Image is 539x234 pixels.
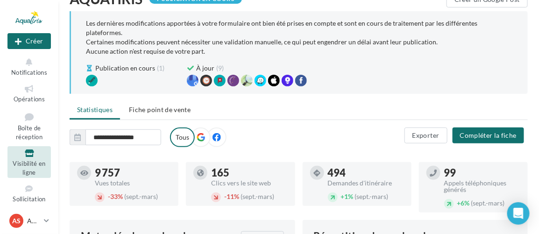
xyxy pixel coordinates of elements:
[196,64,214,73] span: À jour
[95,180,171,186] div: Vues totales
[453,128,524,143] button: Compléter la fiche
[457,199,461,207] span: +
[14,95,45,103] span: Opérations
[457,199,470,207] span: 6%
[444,180,520,193] div: Appels téléphoniques générés
[404,128,447,143] button: Exporter
[7,82,51,105] a: Opérations
[7,212,51,230] a: AS AQUATIRIS Siège
[224,192,239,200] span: 11%
[507,202,530,225] div: Open Intercom Messenger
[211,180,287,186] div: Clics vers le site web
[12,216,21,226] span: AS
[170,128,195,147] label: Tous
[341,192,345,200] span: +
[211,168,287,178] div: 165
[7,33,51,49] button: Créer
[7,182,51,213] a: Sollicitation d'avis
[216,64,224,73] span: (9)
[449,131,528,139] a: Compléter la fiche
[108,192,110,200] span: -
[13,195,45,212] span: Sollicitation d'avis
[129,106,191,113] span: Fiche point de vente
[444,168,520,178] div: 99
[86,19,513,56] div: Les dernières modifications apportées à votre formulaire ont bien été prises en compte et sont en...
[16,124,43,141] span: Boîte de réception
[157,64,164,73] span: (1)
[7,55,51,78] button: Notifications
[224,192,227,200] span: -
[27,216,40,226] p: AQUATIRIS Siège
[11,69,47,76] span: Notifications
[7,33,51,49] div: Nouvelle campagne
[355,192,389,200] span: (sept.-mars)
[108,192,123,200] span: 33%
[95,64,155,73] span: Publication en cours
[13,160,45,176] span: Visibilité en ligne
[328,168,404,178] div: 494
[471,199,505,207] span: (sept.-mars)
[328,180,404,186] div: Demandes d'itinéraire
[7,109,51,143] a: Boîte de réception
[124,192,158,200] span: (sept.-mars)
[95,168,171,178] div: 9 757
[7,146,51,178] a: Visibilité en ligne
[241,192,274,200] span: (sept.-mars)
[341,192,354,200] span: 1%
